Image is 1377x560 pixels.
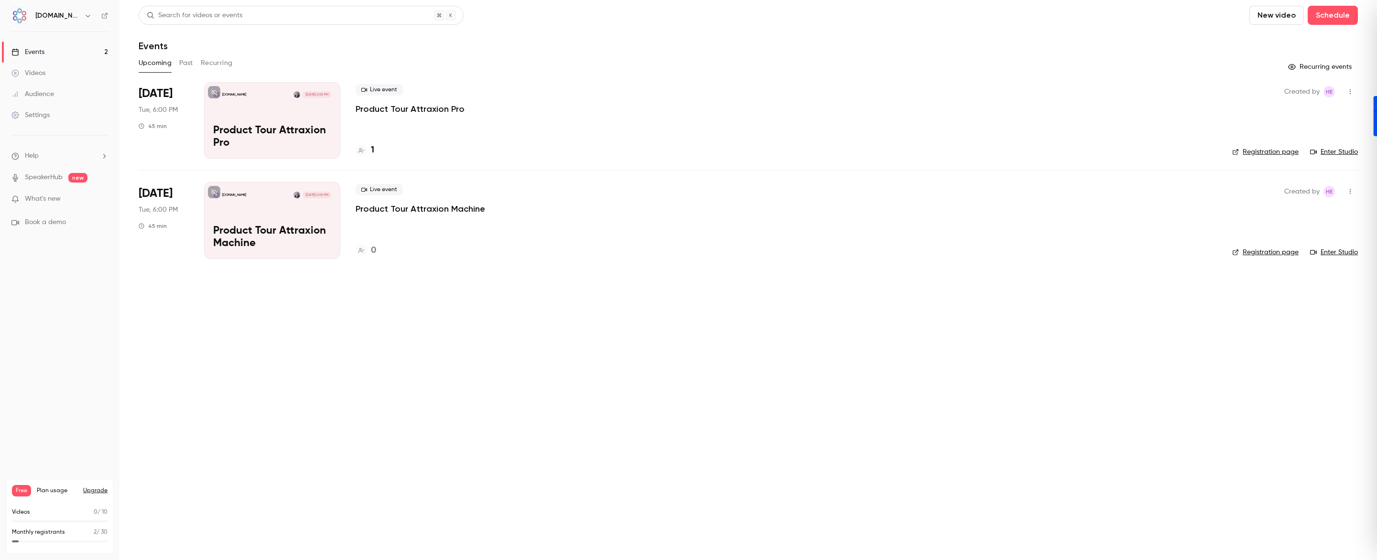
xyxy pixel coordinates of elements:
p: Videos [12,508,30,517]
span: Help [25,151,39,161]
a: 0 [356,244,376,257]
a: Product Tour Attraxion Machine [356,203,485,215]
span: Live event [356,184,403,195]
span: 0 [94,509,98,515]
span: Plan usage [37,487,77,495]
span: Live event [356,84,403,96]
li: help-dropdown-opener [11,151,108,161]
div: Settings [11,110,50,120]
div: Sep 30 Tue, 6:00 PM (Europe/Lisbon) [139,82,189,159]
img: Humberto Estrela [293,91,300,98]
p: Monthly registrants [12,528,65,537]
span: Humberto Estrela [1323,86,1335,97]
h1: Events [139,40,168,52]
button: Upgrade [83,487,108,495]
div: 45 min [139,122,167,130]
span: Tue, 6:00 PM [139,205,178,215]
div: Search for videos or events [147,11,242,21]
p: / 10 [94,508,108,517]
button: Recurring events [1284,59,1358,75]
a: Registration page [1232,248,1299,257]
span: Created by [1284,186,1320,197]
div: Events [11,47,44,57]
div: Audience [11,89,54,99]
a: Product Tour Attraxion Pro[DOMAIN_NAME]Humberto Estrela[DATE] 6:00 PMProduct Tour Attraxion Pro [204,82,340,159]
img: AMT.Group [12,8,27,23]
span: What's new [25,194,61,204]
button: Recurring [201,55,233,71]
div: Videos [11,68,45,78]
img: Humberto Estrela [293,192,300,198]
span: [DATE] 6:00 PM [303,91,331,98]
span: HE [1326,86,1333,97]
a: Product Tour Attraxion Pro [356,103,465,115]
h4: 1 [371,144,374,157]
span: [DATE] 6:00 PM [303,192,331,198]
span: [DATE] [139,186,173,201]
span: [DATE] [139,86,173,101]
span: Tue, 6:00 PM [139,105,178,115]
span: new [68,173,87,183]
span: Humberto Estrela [1323,186,1335,197]
p: Product Tour Attraxion Pro [213,125,331,150]
p: Product Tour Attraxion Machine [213,225,331,250]
a: Product Tour Attraxion Machine[DOMAIN_NAME]Humberto Estrela[DATE] 6:00 PMProduct Tour Attraxion M... [204,182,340,258]
button: Schedule [1308,6,1358,25]
p: [DOMAIN_NAME] [222,92,246,97]
a: 1 [356,144,374,157]
span: Created by [1284,86,1320,97]
div: Oct 21 Tue, 6:00 PM (Europe/Lisbon) [139,182,189,258]
a: SpeakerHub [25,172,63,183]
h4: 0 [371,244,376,257]
span: 2 [94,529,97,535]
span: Free [12,485,31,496]
button: Upcoming [139,55,172,71]
div: 45 min [139,222,167,230]
a: Enter Studio [1310,248,1358,257]
a: Registration page [1232,147,1299,157]
iframe: Noticeable Trigger [97,195,108,204]
p: / 30 [94,528,108,537]
button: New video [1249,6,1304,25]
a: Enter Studio [1310,147,1358,157]
button: Past [179,55,193,71]
span: HE [1326,186,1333,197]
p: [DOMAIN_NAME] [222,193,246,197]
h6: [DOMAIN_NAME] [35,11,80,21]
span: Book a demo [25,217,66,227]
